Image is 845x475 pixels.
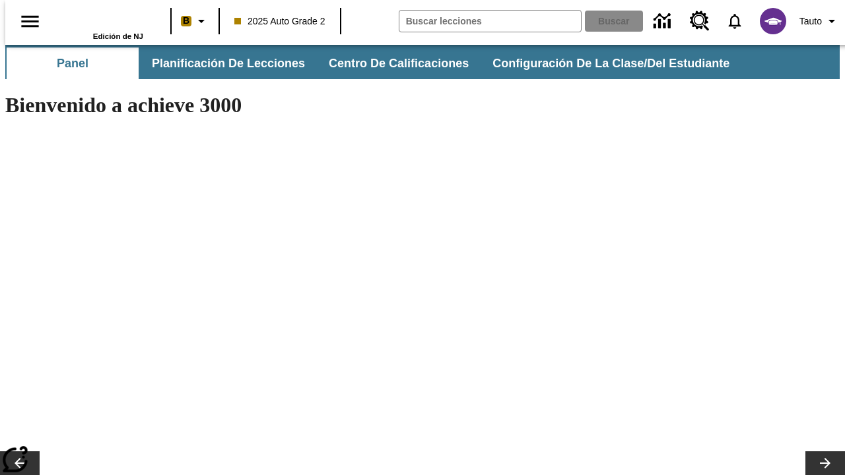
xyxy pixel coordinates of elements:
span: 2025 Auto Grade 2 [234,15,325,28]
div: Subbarra de navegación [5,47,741,79]
a: Centro de recursos, Se abrirá en una pestaña nueva. [682,3,718,39]
img: avatar image [760,8,786,34]
span: Configuración de la clase/del estudiante [492,56,729,71]
button: Panel [7,47,139,79]
h1: Bienvenido a achieve 3000 [5,93,576,117]
span: Planificación de lecciones [152,56,305,71]
span: Centro de calificaciones [329,56,469,71]
a: Portada [57,6,143,32]
button: Planificación de lecciones [141,47,316,79]
span: Tauto [799,15,822,28]
button: Configuración de la clase/del estudiante [482,47,740,79]
div: Subbarra de navegación [5,45,840,79]
button: Escoja un nuevo avatar [752,4,794,38]
span: Panel [57,56,88,71]
span: B [183,13,189,29]
span: Edición de NJ [93,32,143,40]
input: Buscar campo [399,11,581,32]
button: Perfil/Configuración [794,9,845,33]
button: Boost El color de la clase es anaranjado claro. Cambiar el color de la clase. [176,9,215,33]
div: Portada [57,5,143,40]
button: Abrir el menú lateral [11,2,50,41]
button: Carrusel de lecciones, seguir [805,451,845,475]
a: Centro de información [646,3,682,40]
button: Centro de calificaciones [318,47,479,79]
a: Notificaciones [718,4,752,38]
